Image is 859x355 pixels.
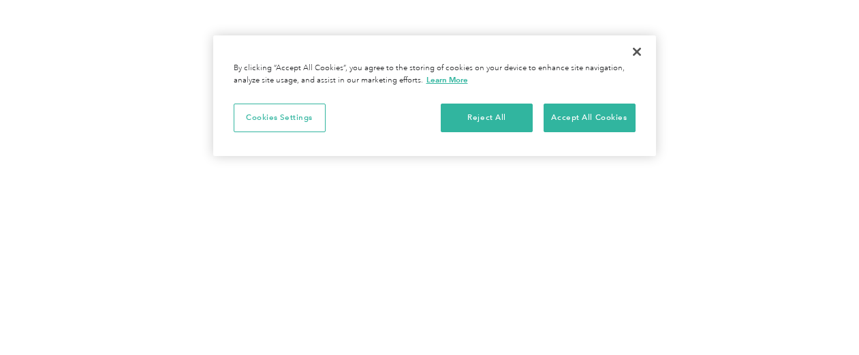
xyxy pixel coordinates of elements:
div: By clicking “Accept All Cookies”, you agree to the storing of cookies on your device to enhance s... [234,63,636,87]
button: Reject All [441,104,533,132]
div: Privacy [213,35,656,156]
button: Accept All Cookies [544,104,636,132]
button: Cookies Settings [234,104,326,132]
a: More information about your privacy, opens in a new tab [426,75,468,84]
button: Close [622,37,652,67]
div: Cookie banner [213,35,656,156]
